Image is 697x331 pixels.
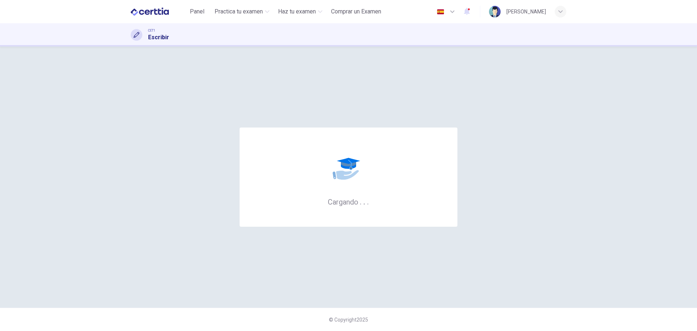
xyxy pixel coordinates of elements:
span: Haz tu examen [278,7,316,16]
span: CET1 [148,28,155,33]
button: Comprar un Examen [328,5,384,18]
h1: Escribir [148,33,169,42]
div: [PERSON_NAME] [506,7,546,16]
button: Practica tu examen [212,5,272,18]
button: Haz tu examen [275,5,325,18]
h6: Cargando [328,197,369,206]
button: Panel [186,5,209,18]
h6: . [359,195,362,207]
img: Profile picture [489,6,501,17]
span: © Copyright 2025 [329,317,368,323]
h6: . [363,195,366,207]
span: Practica tu examen [215,7,263,16]
img: es [436,9,445,15]
img: CERTTIA logo [131,4,169,19]
a: CERTTIA logo [131,4,186,19]
h6: . [367,195,369,207]
span: Panel [190,7,204,16]
span: Comprar un Examen [331,7,381,16]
